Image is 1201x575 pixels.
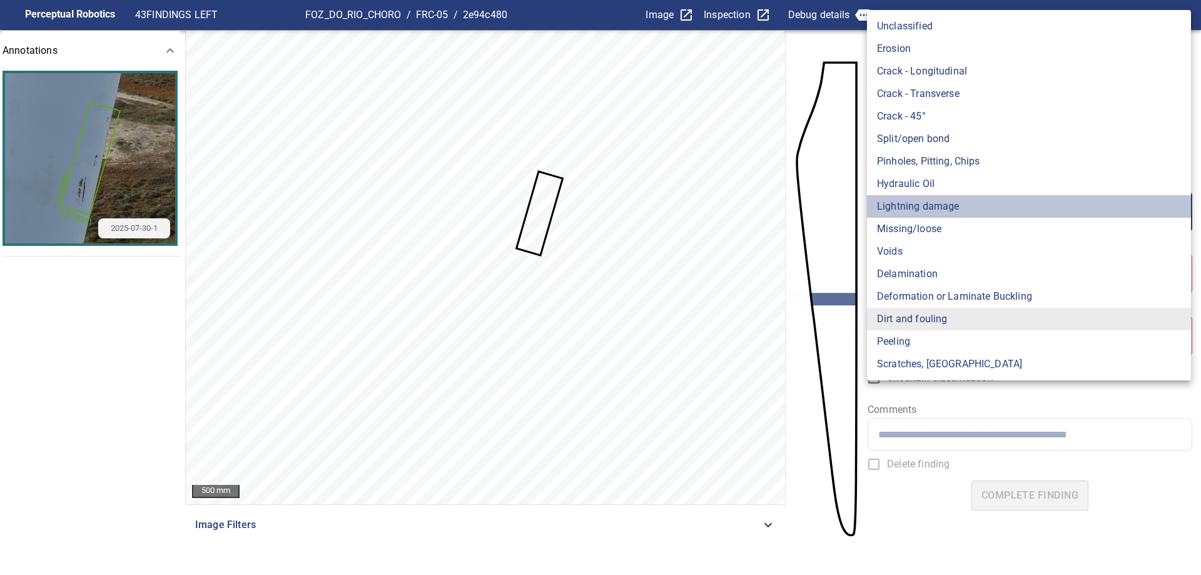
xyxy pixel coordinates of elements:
li: Scratches, [GEOGRAPHIC_DATA] [867,353,1191,375]
li: Unclassified [867,15,1191,38]
li: Peeling [867,330,1191,353]
li: Crack - Longitudinal [867,60,1191,83]
li: Pinholes, Pitting, Chips [867,150,1191,173]
li: Delamination [867,263,1191,285]
li: Crack - 45° [867,105,1191,128]
li: Erosion [867,38,1191,60]
li: Crack - Transverse [867,83,1191,105]
li: Dirt and fouling [867,308,1191,330]
li: Voids [867,240,1191,263]
li: Deformation or Laminate Buckling [867,285,1191,308]
li: Split/open bond [867,128,1191,150]
li: Lightning damage [867,195,1191,218]
li: Hydraulic Oil [867,173,1191,195]
li: Missing/loose [867,218,1191,240]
